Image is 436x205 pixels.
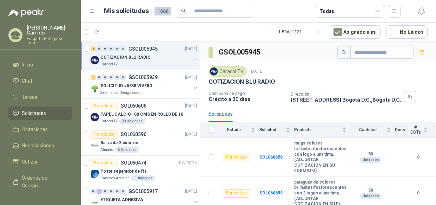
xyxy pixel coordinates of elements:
div: 0 [103,189,108,194]
button: Asignado a mi [330,25,381,39]
div: Por cotizar [91,130,118,139]
th: Cantidad [351,122,395,138]
span: Órdenes de Compra [22,174,66,190]
th: Producto [294,122,351,138]
p: Cartones America [100,175,130,181]
span: 1666 [154,7,171,15]
p: ETIQUETA ADHESIVA [100,197,143,203]
p: Salamanca Oleaginosas SAS [100,90,145,96]
a: Tareas [8,90,72,104]
p: Caracol TV [100,118,118,124]
div: 0 [108,75,114,80]
div: 0 [120,46,126,51]
a: Por cotizarSOL06047407/10/25 Company LogoPoste separador de filaCartones America1 Unidades [81,156,200,184]
span: Licitaciones [22,126,48,133]
span: Producto [294,127,341,132]
img: Company Logo [91,56,99,64]
div: Todas [319,7,334,15]
div: Unidades [360,157,382,163]
p: COTIZACION BLU RADIO [100,54,151,61]
span: Cantidad [351,127,385,132]
p: [DATE] [185,74,197,81]
b: 50 [351,188,391,193]
span: Estado [218,127,250,132]
div: 0 [108,189,114,194]
img: Company Logo [91,84,99,93]
p: Fragatta Enterprise Ltda [27,37,72,45]
b: SOL060659 [259,191,283,196]
div: 0 [108,46,114,51]
div: 0 [91,189,96,194]
img: Logo peakr [8,8,44,17]
div: 38 Unidades [119,118,145,124]
div: 0 [114,46,120,51]
div: Por cotizar [223,153,250,161]
span: Negociaciones [22,142,54,149]
div: 0 [114,189,120,194]
p: SOL060606 [121,103,146,108]
p: Condición de pago [209,91,285,96]
span: Inicio [22,61,33,69]
div: Por cotizar [223,189,250,198]
span: Chat [22,77,32,85]
p: GSOL005939 [128,75,158,80]
p: Almatec [100,147,114,153]
b: 0 [409,154,428,161]
b: mugs colores brillantes/fosforescentes con logo a una tinta.(ADJUNTAR COTIZACION EN SU FORMATO) [294,141,346,174]
a: Cotizar [8,155,72,168]
th: Docs [395,122,409,138]
div: 0 [114,75,120,80]
a: Por cotizarSOL060596[DATE] Company LogoBaliza de 3 coloresAlmatec5 Unidades [81,127,200,156]
div: Caracol TV [209,66,247,77]
a: Inicio [8,58,72,71]
a: Chat [8,74,72,88]
p: [DATE] [185,46,197,52]
div: 1 [91,75,96,80]
a: Solicitudes [8,107,72,120]
b: 0 [409,190,428,197]
span: # COTs [409,125,422,135]
span: search [342,50,346,55]
p: Poste separador de fila [100,168,146,175]
a: 2 0 0 0 0 0 GSOL005945[DATE] Company LogoCOTIZACION BLU RADIOCaracol TV [91,45,198,67]
th: Estado [218,122,259,138]
p: [DATE] [185,188,197,195]
button: No Leídos [386,25,428,39]
a: SOL060658 [259,155,283,160]
p: PAPEL CALCIO 100 CMS EN ROLLO DE 100 GR [100,111,188,118]
p: SOLICITUD #5338 VIVERO [100,83,152,89]
div: 0 [97,46,102,51]
div: 0 [120,75,126,80]
p: GSOL005945 [128,46,158,51]
p: [STREET_ADDRESS] Bogotá D.C. , Bogotá D.C. [291,97,401,103]
p: Baliza de 3 colores [100,140,138,146]
div: 0 [103,46,108,51]
div: Por cotizar [91,102,118,110]
div: 1 - 50 de 1322 [278,26,324,38]
p: Crédito a 30 días [209,96,285,102]
a: Licitaciones [8,123,72,136]
div: Solicitudes [209,110,233,118]
div: 1 Unidades [131,175,155,181]
a: Órdenes de Compra [8,171,72,192]
img: Company Logo [210,68,218,75]
b: 50 [351,152,391,157]
span: Cotizar [22,158,38,166]
p: [DATE] [185,103,197,109]
span: Tareas [22,93,37,101]
img: Company Logo [91,141,99,150]
p: [DATE] [185,131,197,138]
p: GSOL005917 [128,189,158,194]
a: Por cotizarSOL060606[DATE] Company LogoPAPEL CALCIO 100 CMS EN ROLLO DE 100 GRCaracol TV38 Unidades [81,99,200,127]
span: search [181,8,186,13]
h1: Mis solicitudes [104,6,149,16]
h3: GSOL005945 [219,47,261,58]
a: 1 0 0 0 0 0 GSOL005939[DATE] Company LogoSOLICITUD #5338 VIVEROSalamanca Oleaginosas SAS [91,73,198,96]
div: Unidades [360,193,382,199]
img: Company Logo [91,113,99,121]
p: SOL060596 [121,132,146,137]
span: Solicitudes [22,109,46,117]
img: Company Logo [91,170,99,178]
span: Solicitud [259,127,284,132]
